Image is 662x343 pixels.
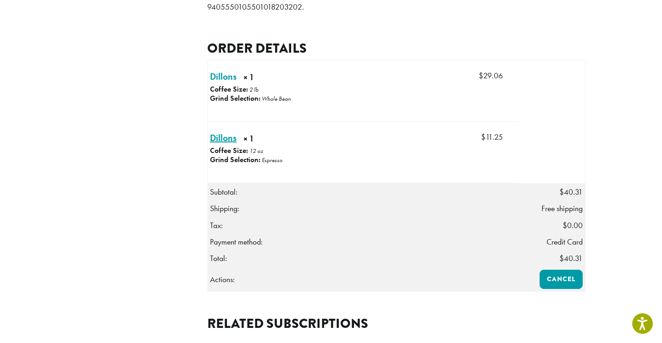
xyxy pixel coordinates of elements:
[540,270,583,289] a: Cancel order 363477
[208,267,519,291] th: Actions:
[481,132,485,142] span: $
[249,86,259,93] p: 2 lb
[210,155,260,164] strong: Grind Selection:
[559,187,564,197] span: $
[563,220,567,230] span: $
[208,183,519,200] th: Subtotal:
[207,40,585,56] h2: Order details
[519,234,585,250] td: Credit Card
[210,146,248,155] strong: Coffee Size:
[208,250,519,267] th: Total:
[249,147,263,155] p: 12 oz
[208,200,519,217] th: Shipping:
[559,253,564,263] span: $
[208,234,519,250] th: Payment method:
[559,187,583,197] span: 40.31
[243,71,281,86] strong: × 1
[262,95,291,103] p: Whole Bean
[210,84,248,94] strong: Coffee Size:
[243,133,278,147] strong: × 1
[262,156,282,164] p: Espresso
[519,200,585,217] td: Free shipping
[210,70,237,83] a: Dillons
[208,217,519,234] th: Tax:
[481,132,503,142] bdi: 11.25
[479,71,503,81] bdi: 29.06
[210,131,237,145] a: Dillons
[207,316,585,332] h2: Related subscriptions
[563,220,583,230] span: 0.00
[210,93,260,103] strong: Grind Selection:
[479,71,483,81] span: $
[559,253,583,263] span: 40.31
